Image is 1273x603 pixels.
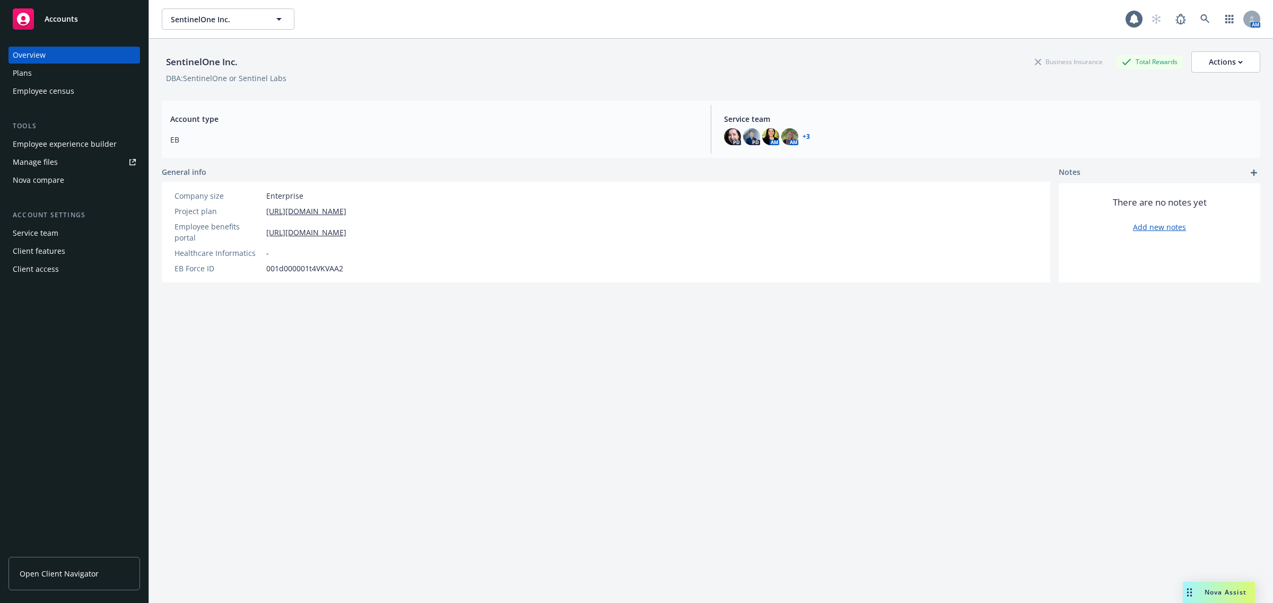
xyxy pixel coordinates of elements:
[266,263,343,274] span: 001d000001t4VKVAA2
[8,261,140,278] a: Client access
[8,210,140,220] div: Account settings
[781,128,798,145] img: photo
[724,113,1252,125] span: Service team
[175,247,262,259] div: Healthcare Informatics
[8,47,140,64] a: Overview
[266,247,269,259] span: -
[724,128,741,145] img: photo
[13,261,59,278] div: Client access
[1170,8,1191,30] a: Report a Bug
[8,172,140,189] a: Nova compare
[1248,166,1260,179] a: add
[266,206,346,217] a: [URL][DOMAIN_NAME]
[171,14,263,25] span: SentinelOne Inc.
[8,154,140,171] a: Manage files
[1183,582,1255,603] button: Nova Assist
[266,227,346,238] a: [URL][DOMAIN_NAME]
[8,225,140,242] a: Service team
[170,134,698,145] span: EB
[8,65,140,82] a: Plans
[20,568,99,579] span: Open Client Navigator
[1205,588,1246,597] span: Nova Assist
[1117,55,1183,68] div: Total Rewards
[1191,51,1260,73] button: Actions
[175,190,262,201] div: Company size
[162,166,206,178] span: General info
[13,136,117,153] div: Employee experience builder
[13,154,58,171] div: Manage files
[13,83,74,100] div: Employee census
[175,206,262,217] div: Project plan
[13,243,65,260] div: Client features
[175,263,262,274] div: EB Force ID
[762,128,779,145] img: photo
[170,113,698,125] span: Account type
[266,190,303,201] span: Enterprise
[1183,582,1196,603] div: Drag to move
[13,172,64,189] div: Nova compare
[8,121,140,131] div: Tools
[166,73,286,84] div: DBA: SentinelOne or Sentinel Labs
[1209,52,1243,72] div: Actions
[1146,8,1167,30] a: Start snowing
[8,243,140,260] a: Client features
[8,4,140,34] a: Accounts
[803,134,810,140] a: +3
[1113,196,1207,209] span: There are no notes yet
[175,221,262,243] div: Employee benefits portal
[743,128,760,145] img: photo
[13,65,32,82] div: Plans
[162,55,242,69] div: SentinelOne Inc.
[8,136,140,153] a: Employee experience builder
[13,225,58,242] div: Service team
[45,15,78,23] span: Accounts
[13,47,46,64] div: Overview
[162,8,294,30] button: SentinelOne Inc.
[8,83,140,100] a: Employee census
[1194,8,1216,30] a: Search
[1030,55,1108,68] div: Business Insurance
[1059,166,1080,179] span: Notes
[1133,221,1186,233] a: Add new notes
[1219,8,1240,30] a: Switch app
